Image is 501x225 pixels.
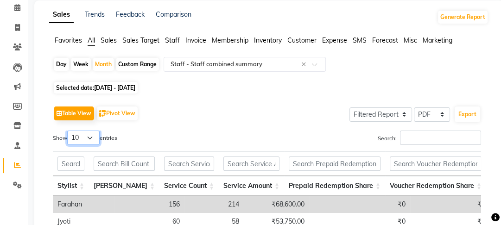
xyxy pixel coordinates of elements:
input: Search Voucher Redemption Share [390,156,482,171]
div: Month [93,58,114,71]
select: Showentries [67,131,100,145]
input: Search Prepaid Redemption Share [289,156,381,171]
span: Sales [101,36,117,44]
span: Membership [212,36,248,44]
a: Trends [85,10,105,19]
span: [DATE] - [DATE] [94,84,135,91]
th: Service Count: activate to sort column ascending [159,176,219,196]
span: Sales Target [122,36,159,44]
span: Inventory [254,36,282,44]
span: Forecast [372,36,398,44]
button: Generate Report [438,11,488,24]
span: Invoice [185,36,206,44]
span: Staff [165,36,180,44]
span: Favorites [55,36,82,44]
a: Comparison [156,10,191,19]
span: Expense [322,36,347,44]
td: 156 [114,196,184,213]
span: Clear all [301,60,309,69]
input: Search Service Count [164,156,214,171]
div: Day [54,58,69,71]
th: Stylist: activate to sort column ascending [53,176,89,196]
label: Search: [378,131,481,145]
div: Week [71,58,91,71]
th: Prepaid Redemption Share: activate to sort column ascending [284,176,385,196]
label: Show entries [53,131,117,145]
div: Custom Range [116,58,159,71]
th: Service Amount: activate to sort column ascending [219,176,284,196]
input: Search Stylist [57,156,84,171]
td: ₹0 [309,196,410,213]
button: Pivot View [97,106,138,120]
a: Sales [49,6,74,23]
span: Misc [404,36,417,44]
span: Marketing [423,36,452,44]
input: Search: [400,131,481,145]
th: Voucher Redemption Share: activate to sort column ascending [385,176,486,196]
td: 214 [184,196,244,213]
input: Search Bill Count [94,156,155,171]
span: Customer [287,36,317,44]
button: Table View [54,106,94,120]
span: All [88,36,95,44]
td: Farahan [53,196,114,213]
th: Bill Count: activate to sort column ascending [89,176,159,196]
input: Search Service Amount [223,156,279,171]
span: SMS [353,36,367,44]
td: ₹68,600.00 [244,196,309,213]
span: Selected date: [54,82,138,94]
button: Export [455,106,480,122]
img: pivot.png [99,110,106,117]
a: Feedback [116,10,145,19]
